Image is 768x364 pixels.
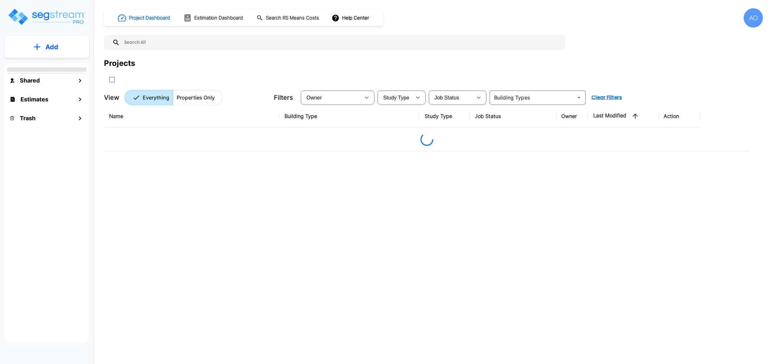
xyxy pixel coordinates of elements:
th: Last Modified [588,105,659,128]
p: Add [45,42,58,52]
th: Owner [556,105,588,128]
div: AO [744,8,763,28]
p: View [104,93,119,102]
p: Properties Only [177,94,215,101]
span: Owner [307,95,322,100]
div: Projects [104,58,135,69]
button: Everything [124,90,173,105]
h1: Shared [20,76,40,85]
p: Everything [143,94,169,101]
div: Platform [124,90,223,105]
button: Search RS Means Costs [254,12,323,24]
button: Add [4,38,89,56]
th: Study Type [420,105,470,128]
span: Study Type [383,95,409,100]
th: Action [659,105,700,128]
span: Job Status [435,95,459,100]
h1: Search RS Means Costs [266,14,319,22]
button: Properties Only [173,90,223,105]
input: Search All [120,35,562,50]
th: Name [104,105,279,128]
h1: Project Dashboard [129,14,170,22]
div: Select [379,89,412,107]
div: Select [302,89,360,107]
p: Filters [274,93,293,102]
button: Estimation Dashboard [181,11,246,25]
h1: Estimation Dashboard [194,14,243,22]
input: Building Types [492,93,573,102]
div: Select [430,89,472,107]
button: Help Center [330,12,372,24]
h1: Estimates [20,95,48,104]
button: Clear Filters [589,91,625,104]
th: Building Type [279,105,420,128]
button: Project Dashboard [115,11,173,25]
button: SelectAll [106,73,118,86]
img: Logo [7,8,86,26]
h1: Trash [20,114,36,123]
th: Job Status [470,105,556,128]
button: Open [574,93,583,102]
